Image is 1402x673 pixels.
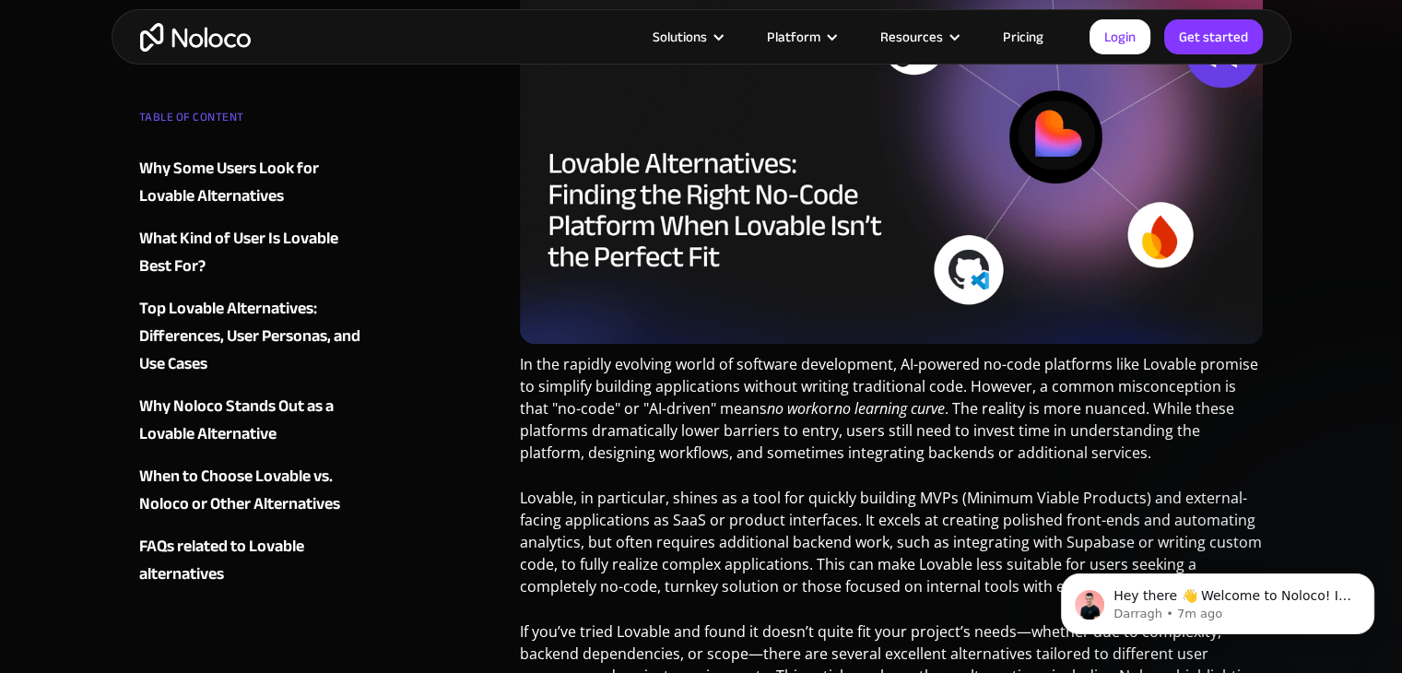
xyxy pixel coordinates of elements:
[140,23,251,52] a: home
[1164,19,1263,54] a: Get started
[520,353,1264,478] p: In the rapidly evolving world of software development, AI-powered no-code platforms like Lovable ...
[139,155,362,210] a: Why Some Users Look for Lovable Alternatives
[744,25,857,49] div: Platform
[857,25,980,49] div: Resources
[980,25,1066,49] a: Pricing
[139,295,362,378] a: Top Lovable Alternatives: Differences, User Personas, and Use Cases‍
[520,487,1264,611] p: Lovable, in particular, shines as a tool for quickly building MVPs (Minimum Viable Products) and ...
[139,533,362,588] a: FAQs related to Lovable alternatives
[1033,535,1402,664] iframe: Intercom notifications message
[139,225,362,280] a: What Kind of User Is Lovable Best For?
[767,25,820,49] div: Platform
[834,398,945,419] em: no learning curve
[139,463,362,518] a: When to Choose Lovable vs. Noloco or Other Alternatives
[139,393,362,448] a: Why Noloco Stands Out as a Lovable Alternative
[630,25,744,49] div: Solutions
[880,25,943,49] div: Resources
[139,103,362,140] div: TABLE OF CONTENT
[653,25,707,49] div: Solutions
[767,398,819,419] em: no work
[1090,19,1150,54] a: Login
